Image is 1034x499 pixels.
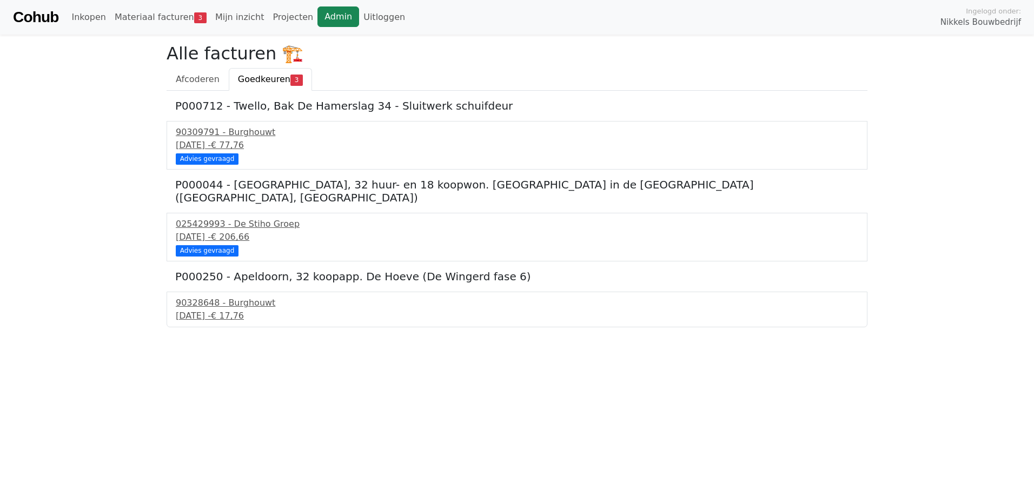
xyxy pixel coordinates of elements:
h5: P000044 - [GEOGRAPHIC_DATA], 32 huur- en 18 koopwon. [GEOGRAPHIC_DATA] in de [GEOGRAPHIC_DATA] ([... [175,178,859,204]
span: Nikkels Bouwbedrijf [940,16,1021,29]
span: Ingelogd onder: [966,6,1021,16]
a: Mijn inzicht [211,6,269,28]
span: € 77,76 [211,140,244,150]
a: 90309791 - Burghouwt[DATE] -€ 77,76 Advies gevraagd [176,126,858,163]
div: Advies gevraagd [176,153,238,164]
a: Goedkeuren3 [229,68,312,91]
div: 90328648 - Burghouwt [176,296,858,309]
a: Materiaal facturen3 [110,6,211,28]
div: Advies gevraagd [176,245,238,256]
div: 90309791 - Burghouwt [176,126,858,139]
a: Projecten [268,6,317,28]
h2: Alle facturen 🏗️ [167,43,867,64]
span: € 17,76 [211,311,244,321]
span: Afcoderen [176,74,220,84]
a: Uitloggen [359,6,409,28]
span: 3 [194,12,207,23]
h5: P000712 - Twello, Bak De Hamerslag 34 - Sluitwerk schuifdeur [175,99,859,112]
div: 025429993 - De Stiho Groep [176,218,858,231]
div: [DATE] - [176,231,858,244]
a: Inkopen [67,6,110,28]
span: 3 [290,75,303,85]
div: [DATE] - [176,309,858,322]
div: [DATE] - [176,139,858,152]
h5: P000250 - Apeldoorn, 32 koopapp. De Hoeve (De Wingerd fase 6) [175,270,859,283]
a: Afcoderen [167,68,229,91]
a: 90328648 - Burghouwt[DATE] -€ 17,76 [176,296,858,322]
a: Cohub [13,4,58,30]
a: 025429993 - De Stiho Groep[DATE] -€ 206,66 Advies gevraagd [176,218,858,255]
span: € 206,66 [211,232,249,242]
span: Goedkeuren [238,74,290,84]
a: Admin [317,6,359,27]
